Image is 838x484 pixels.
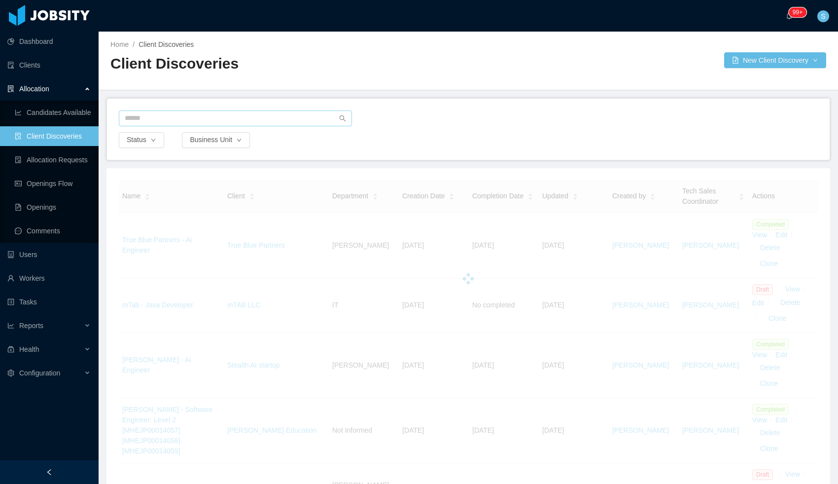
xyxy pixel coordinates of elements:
[15,197,91,217] a: icon: file-textOpenings
[339,115,346,122] i: icon: search
[15,103,91,122] a: icon: line-chartCandidates Available
[7,346,14,353] i: icon: medicine-box
[7,322,14,329] i: icon: line-chart
[789,7,806,17] sup: 1553
[133,40,135,48] span: /
[110,40,129,48] a: Home
[7,370,14,376] i: icon: setting
[7,55,91,75] a: icon: auditClients
[15,221,91,241] a: icon: messageComments
[19,322,43,330] span: Reports
[724,52,826,68] button: icon: file-addNew Client Discoverydown
[139,40,194,48] span: Client Discoveries
[15,150,91,170] a: icon: file-doneAllocation Requests
[7,32,91,51] a: icon: pie-chartDashboard
[19,369,60,377] span: Configuration
[7,292,91,312] a: icon: profileTasks
[7,268,91,288] a: icon: userWorkers
[7,245,91,264] a: icon: robotUsers
[786,12,793,19] i: icon: bell
[119,132,164,148] button: Statusicon: down
[110,54,468,74] h2: Client Discoveries
[15,174,91,193] a: icon: idcardOpenings Flow
[15,126,91,146] a: icon: file-searchClient Discoveries
[19,85,49,93] span: Allocation
[7,85,14,92] i: icon: solution
[19,345,39,353] span: Health
[182,132,250,148] button: Business Uniticon: down
[821,10,825,22] span: S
